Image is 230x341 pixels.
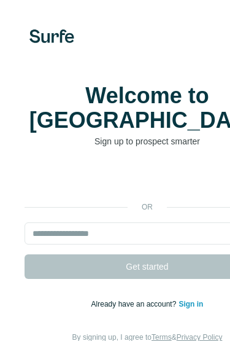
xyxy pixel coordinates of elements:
p: or [128,202,167,213]
a: Sign in [178,300,203,308]
span: Already have an account? [91,300,179,308]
